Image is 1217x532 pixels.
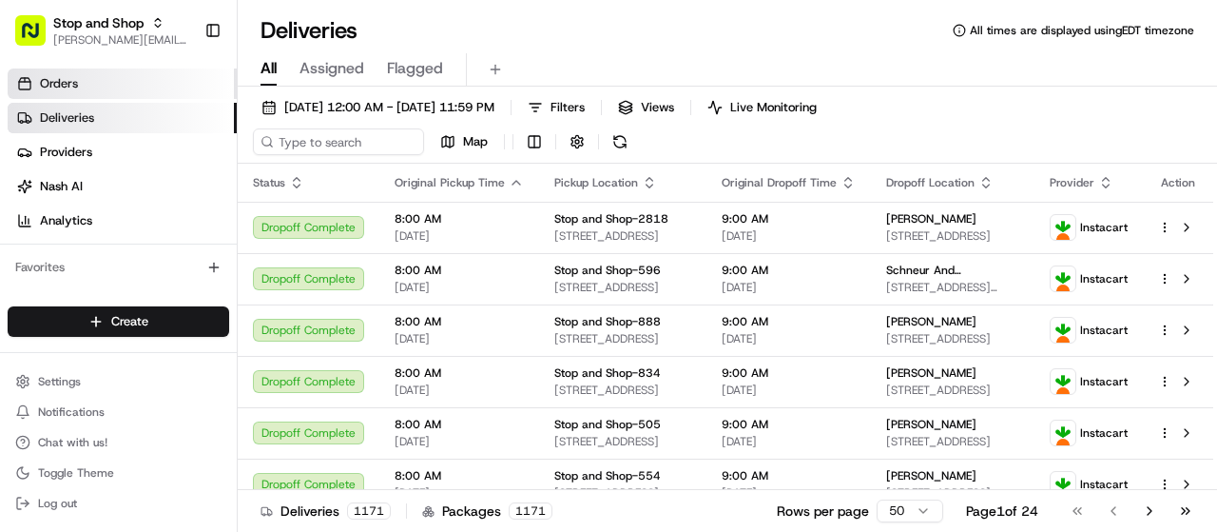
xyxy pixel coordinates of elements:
[8,206,237,236] a: Analytics
[53,13,144,32] button: Stop and Shop
[886,331,1019,346] span: [STREET_ADDRESS]
[886,434,1019,449] span: [STREET_ADDRESS]
[722,365,856,381] span: 9:00 AM
[38,496,77,511] span: Log out
[554,211,668,227] span: Stop and Shop-2818
[53,32,189,48] button: [PERSON_NAME][EMAIL_ADDRESS][PERSON_NAME][DOMAIN_NAME]
[40,144,92,161] span: Providers
[19,75,346,106] p: Welcome 👋
[554,331,691,346] span: [STREET_ADDRESS]
[395,365,524,381] span: 8:00 AM
[180,275,305,294] span: API Documentation
[722,280,856,295] span: [DATE]
[40,212,92,229] span: Analytics
[886,175,975,190] span: Dropoff Location
[554,280,691,295] span: [STREET_ADDRESS]
[607,128,633,155] button: Refresh
[8,69,237,99] a: Orders
[970,23,1194,38] span: All times are displayed using EDT timezone
[609,94,683,121] button: Views
[722,434,856,449] span: [DATE]
[1080,323,1128,338] span: Instacart
[395,211,524,227] span: 8:00 AM
[886,485,1019,501] span: [STREET_ADDRESS]
[554,175,638,190] span: Pickup Location
[19,18,57,56] img: Nash
[387,57,443,80] span: Flagged
[554,485,691,501] span: [STREET_ADDRESS]
[554,228,691,244] span: [STREET_ADDRESS]
[722,175,837,190] span: Original Dropoff Time
[284,99,494,116] span: [DATE] 12:00 AM - [DATE] 11:59 PM
[886,280,1019,295] span: [STREET_ADDRESS][PERSON_NAME]
[49,122,314,142] input: Clear
[1158,175,1198,190] div: Action
[347,502,391,520] div: 1171
[253,94,503,121] button: [DATE] 12:00 AM - [DATE] 11:59 PM
[65,200,241,215] div: We're available if you need us!
[777,502,869,521] p: Rows per page
[554,314,661,329] span: Stop and Shop-888
[1080,220,1128,235] span: Instacart
[8,306,229,337] button: Create
[722,228,856,244] span: [DATE]
[8,8,197,53] button: Stop and Shop[PERSON_NAME][EMAIL_ADDRESS][PERSON_NAME][DOMAIN_NAME]
[395,383,524,398] span: [DATE]
[966,502,1038,521] div: Page 1 of 24
[722,417,856,432] span: 9:00 AM
[189,322,230,336] span: Pylon
[111,313,148,330] span: Create
[11,267,153,302] a: 📗Knowledge Base
[323,187,346,209] button: Start new chat
[551,99,585,116] span: Filters
[722,485,856,501] span: [DATE]
[1050,175,1094,190] span: Provider
[395,175,505,190] span: Original Pickup Time
[40,109,94,127] span: Deliveries
[886,263,1019,278] span: Schneur And [PERSON_NAME]
[519,94,593,121] button: Filters
[722,314,856,329] span: 9:00 AM
[554,365,661,381] span: Stop and Shop-834
[8,429,229,456] button: Chat with us!
[253,128,424,155] input: Type to search
[38,374,81,389] span: Settings
[8,399,229,425] button: Notifications
[19,181,53,215] img: 1736555255976-a54dd68f-1ca7-489b-9aae-adbdc363a1c4
[40,178,83,195] span: Nash AI
[1051,215,1075,240] img: profile_instacart_ahold_partner.png
[1051,266,1075,291] img: profile_instacart_ahold_partner.png
[8,171,237,202] a: Nash AI
[422,502,552,521] div: Packages
[463,133,488,150] span: Map
[722,263,856,278] span: 9:00 AM
[554,468,661,483] span: Stop and Shop-554
[722,211,856,227] span: 9:00 AM
[8,368,229,395] button: Settings
[1080,425,1128,441] span: Instacart
[8,137,237,167] a: Providers
[395,228,524,244] span: [DATE]
[38,435,107,450] span: Chat with us!
[19,277,34,292] div: 📗
[1080,374,1128,389] span: Instacart
[40,75,78,92] span: Orders
[153,267,313,302] a: 💻API Documentation
[8,103,237,133] a: Deliveries
[730,99,817,116] span: Live Monitoring
[65,181,312,200] div: Start new chat
[554,263,661,278] span: Stop and Shop-596
[554,434,691,449] span: [STREET_ADDRESS]
[722,468,856,483] span: 9:00 AM
[38,465,114,481] span: Toggle Theme
[395,314,524,329] span: 8:00 AM
[38,275,145,294] span: Knowledge Base
[299,57,364,80] span: Assigned
[886,365,976,381] span: [PERSON_NAME]
[432,128,496,155] button: Map
[38,404,105,420] span: Notifications
[1051,318,1075,343] img: profile_instacart_ahold_partner.png
[722,331,856,346] span: [DATE]
[554,383,691,398] span: [STREET_ADDRESS]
